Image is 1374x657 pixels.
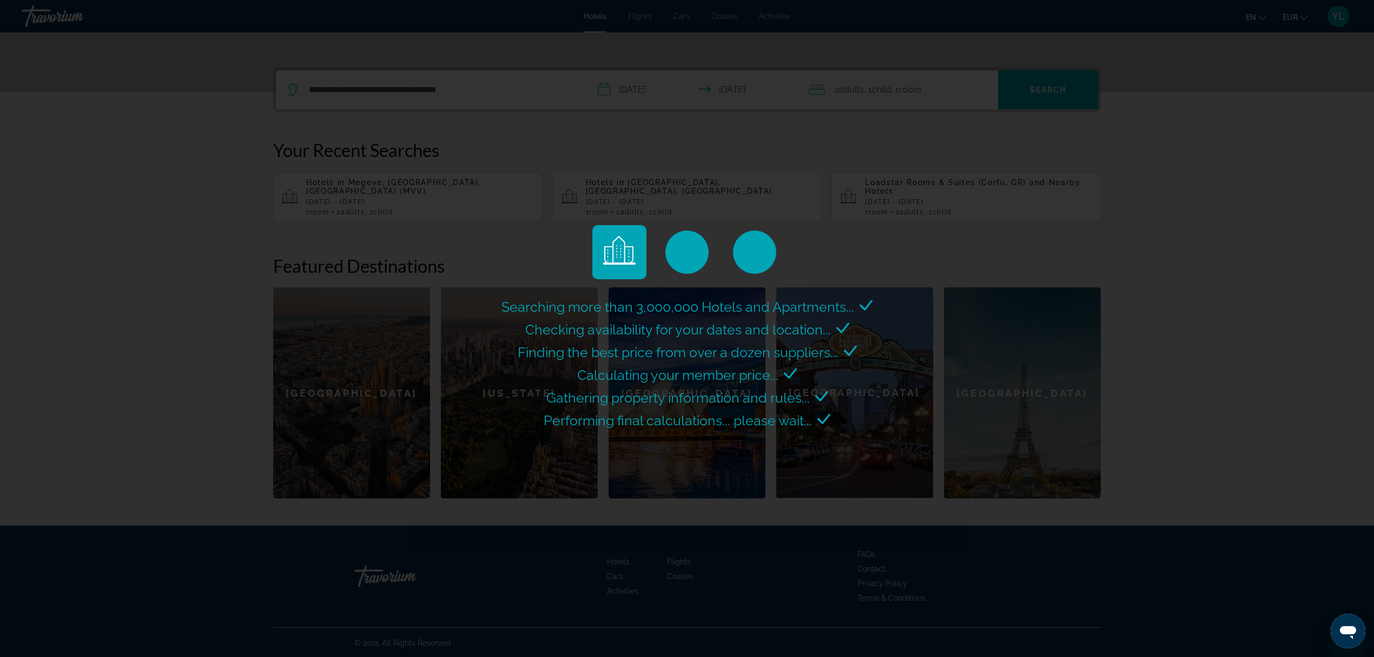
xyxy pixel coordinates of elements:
[518,344,838,360] span: Finding the best price from over a dozen suppliers...
[544,412,812,429] span: Performing final calculations... please wait...
[501,299,854,315] span: Searching more than 3,000,000 Hotels and Apartments...
[577,367,778,383] span: Calculating your member price...
[1331,614,1365,648] iframe: Bouton de lancement de la fenêtre de messagerie
[525,321,831,338] span: Checking availability for your dates and location...
[546,390,810,406] span: Gathering property information and rules...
